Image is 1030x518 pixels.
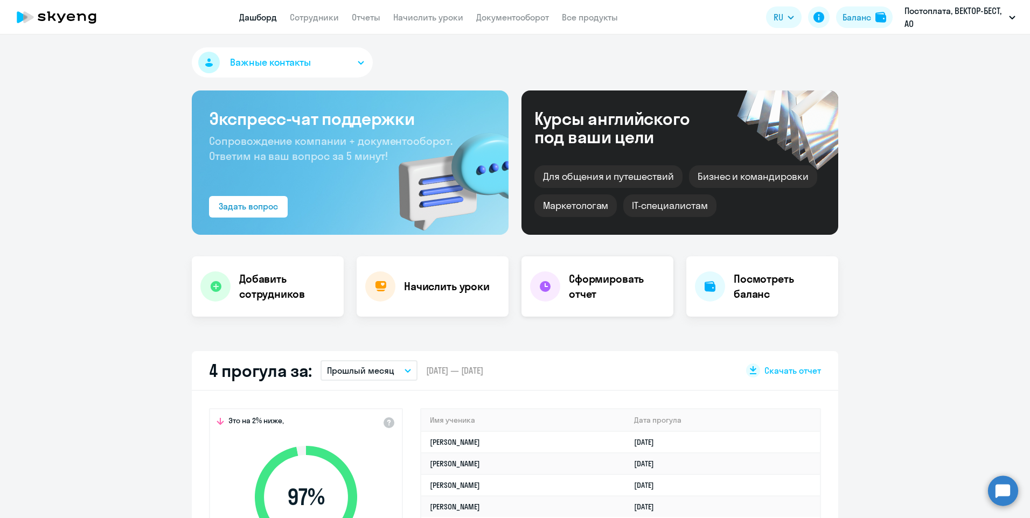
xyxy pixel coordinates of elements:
[836,6,893,28] button: Балансbalance
[393,12,463,23] a: Начислить уроки
[689,165,817,188] div: Бизнес и командировки
[290,12,339,23] a: Сотрудники
[476,12,549,23] a: Документооборот
[634,502,663,512] a: [DATE]
[228,416,284,429] span: Это на 2% ниже,
[209,108,491,129] h3: Экспресс-чат поддержки
[623,194,716,217] div: IT-специалистам
[634,459,663,468] a: [DATE]
[534,165,683,188] div: Для общения и путешествий
[230,55,311,69] span: Важные контакты
[239,12,277,23] a: Дашборд
[426,365,483,376] span: [DATE] — [DATE]
[209,196,288,218] button: Задать вопрос
[209,360,312,381] h2: 4 прогула за:
[192,47,373,78] button: Важные контакты
[430,502,480,512] a: [PERSON_NAME]
[899,4,1021,30] button: Постоплата, ВЕКТОР-БЕСТ, АО
[843,11,871,24] div: Баланс
[430,437,480,447] a: [PERSON_NAME]
[239,271,335,302] h4: Добавить сотрудников
[352,12,380,23] a: Отчеты
[534,109,719,146] div: Курсы английского под ваши цели
[383,114,509,235] img: bg-img
[904,4,1005,30] p: Постоплата, ВЕКТОР-БЕСТ, АО
[774,11,783,24] span: RU
[209,134,453,163] span: Сопровождение компании + документооборот. Ответим на ваш вопрос за 5 минут!
[634,437,663,447] a: [DATE]
[421,409,625,431] th: Имя ученика
[569,271,665,302] h4: Сформировать отчет
[430,459,480,468] a: [PERSON_NAME]
[625,409,820,431] th: Дата прогула
[764,365,821,376] span: Скачать отчет
[562,12,618,23] a: Все продукты
[634,480,663,490] a: [DATE]
[244,484,368,510] span: 97 %
[875,12,886,23] img: balance
[430,480,480,490] a: [PERSON_NAME]
[327,364,394,377] p: Прошлый месяц
[321,360,417,381] button: Прошлый месяц
[766,6,802,28] button: RU
[219,200,278,213] div: Задать вопрос
[404,279,490,294] h4: Начислить уроки
[734,271,830,302] h4: Посмотреть баланс
[534,194,617,217] div: Маркетологам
